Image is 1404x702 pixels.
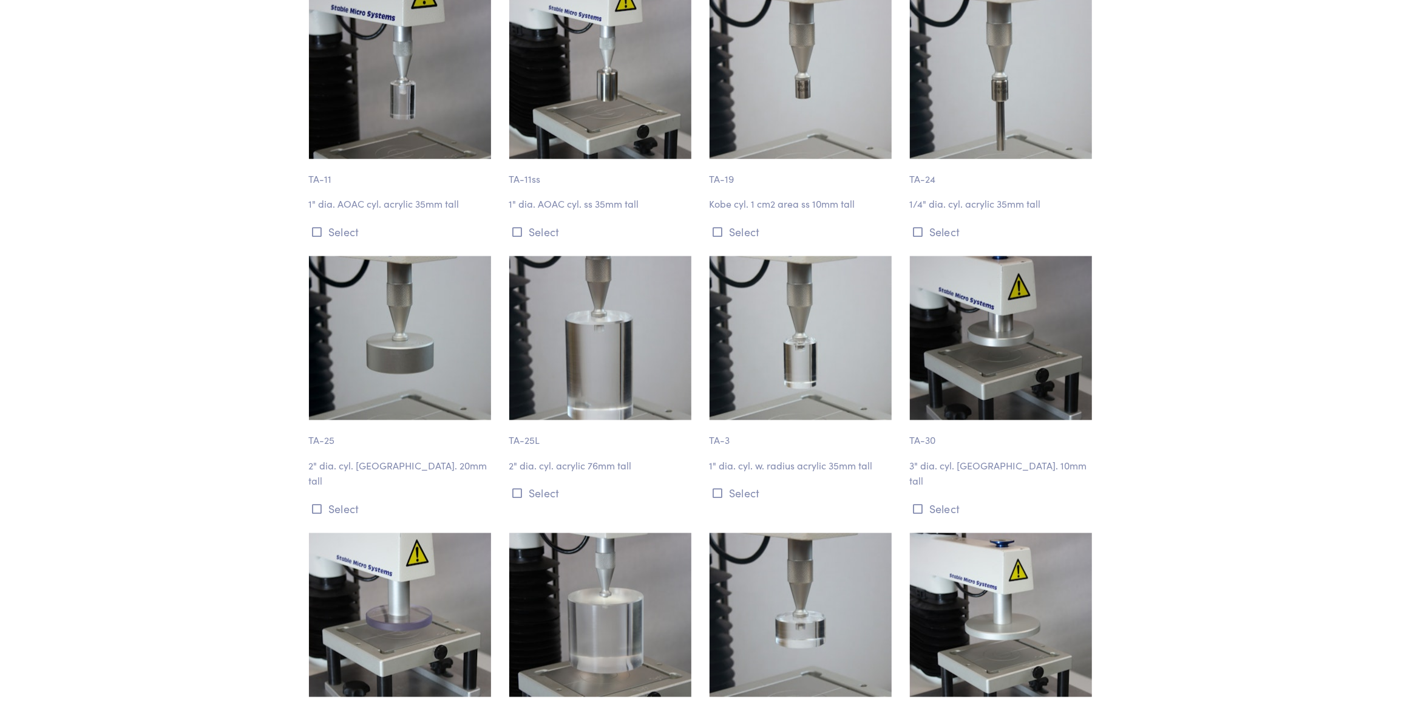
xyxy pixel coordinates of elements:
[710,458,895,474] p: 1" dia. cyl. w. radius acrylic 35mm tall
[710,483,895,503] button: Select
[509,256,691,420] img: cylinder_ta-25l_2-inch-diameter_2.jpg
[509,483,695,503] button: Select
[309,196,495,212] p: 1" dia. AOAC cyl. acrylic 35mm tall
[910,222,1096,242] button: Select
[309,420,495,448] p: TA-25
[910,196,1096,212] p: 1/4" dia. cyl. acrylic 35mm tall
[910,420,1096,448] p: TA-30
[309,222,495,242] button: Select
[309,499,495,519] button: Select
[509,458,695,474] p: 2" dia. cyl. acrylic 76mm tall
[710,256,892,420] img: cylinder_ta-3_1-inch-diameter2.jpg
[710,159,895,187] p: TA-19
[710,196,895,212] p: Kobe cyl. 1 cm2 area ss 10mm tall
[309,159,495,187] p: TA-11
[910,533,1092,697] img: cylinder_ta-40_4-inch-diameter.jpg
[910,159,1096,187] p: TA-24
[710,420,895,448] p: TA-3
[710,533,892,697] img: cylinder_ta-4_1-half-inch-diameter_2.jpg
[309,458,495,489] p: 2" dia. cyl. [GEOGRAPHIC_DATA]. 20mm tall
[910,256,1092,420] img: cylinder_ta-30_3-inch-diameter.jpg
[509,222,695,242] button: Select
[910,458,1096,489] p: 3" dia. cyl. [GEOGRAPHIC_DATA]. 10mm tall
[309,533,491,697] img: cylinder_ta-30a_3-inch-diameter.jpg
[509,420,695,448] p: TA-25L
[509,159,695,187] p: TA-11ss
[910,499,1096,519] button: Select
[710,222,895,242] button: Select
[309,256,491,420] img: cylinder_ta-25_2-inch-diameter_2.jpg
[509,196,695,212] p: 1" dia. AOAC cyl. ss 35mm tall
[509,533,691,697] img: cylinder_ta-30we_3-inch-diameter.jpg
